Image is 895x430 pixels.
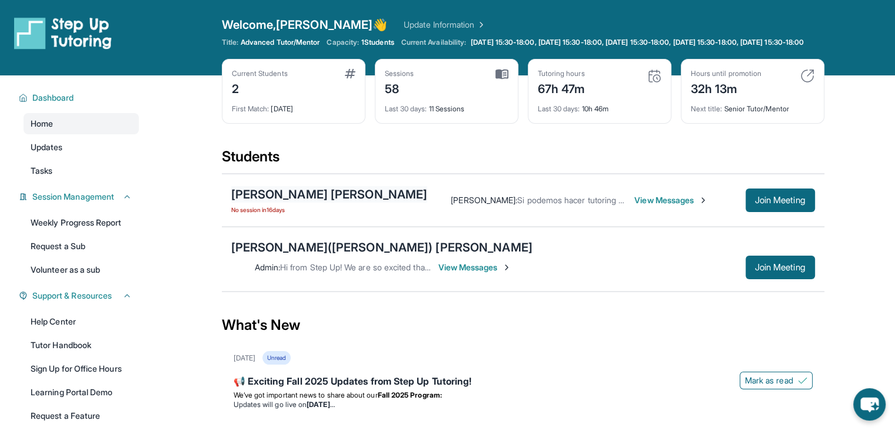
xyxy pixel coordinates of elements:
div: 32h 13m [691,78,761,97]
span: Support & Resources [32,290,112,302]
img: Mark as read [798,376,807,385]
span: Si podemos hacer tutoring martes y jueves! [517,195,679,205]
img: card [800,69,814,83]
button: Mark as read [740,372,813,389]
button: chat-button [853,388,886,421]
span: Home [31,118,53,130]
img: logo [14,16,112,49]
span: [PERSON_NAME] : [451,195,517,205]
span: View Messages [438,262,512,273]
a: Help Center [24,311,139,332]
button: Session Management [28,191,132,203]
a: Tasks [24,160,139,181]
img: card [495,69,508,80]
div: Current Students [232,69,288,78]
span: View Messages [634,194,708,206]
div: Tutoring hours [538,69,585,78]
strong: Fall 2025 Program: [378,391,442,399]
span: Join Meeting [755,197,806,204]
div: 58 [385,78,414,97]
a: Weekly Progress Report [24,212,139,233]
span: We’ve got important news to share about our [234,391,378,399]
div: [PERSON_NAME]([PERSON_NAME]) [PERSON_NAME] [231,239,533,256]
a: Learning Portal Demo [24,382,139,403]
div: Students [222,147,824,173]
a: Volunteer as a sub [24,259,139,280]
a: Updates [24,137,139,158]
div: 11 Sessions [385,97,508,114]
div: [PERSON_NAME] [PERSON_NAME] [231,186,428,203]
span: Updates [31,141,63,153]
span: Last 30 days : [538,104,580,113]
a: Request a Sub [24,236,139,257]
div: 2 [232,78,288,97]
a: Sign Up for Office Hours [24,358,139,379]
img: card [647,69,661,83]
div: 📢 Exciting Fall 2025 Updates from Step Up Tutoring! [234,374,813,391]
span: Welcome, [PERSON_NAME] 👋 [222,16,388,33]
a: [DATE] 15:30-18:00, [DATE] 15:30-18:00, [DATE] 15:30-18:00, [DATE] 15:30-18:00, [DATE] 15:30-18:00 [468,38,806,47]
button: Dashboard [28,92,132,104]
span: Admin : [255,262,280,272]
div: Unread [262,351,291,365]
span: Capacity: [327,38,359,47]
span: [DATE] 15:30-18:00, [DATE] 15:30-18:00, [DATE] 15:30-18:00, [DATE] 15:30-18:00, [DATE] 15:30-18:00 [471,38,804,47]
img: Chevron Right [474,19,486,31]
a: Tutor Handbook [24,335,139,356]
a: Update Information [404,19,486,31]
img: Chevron-Right [698,196,708,205]
div: Hours until promotion [691,69,761,78]
a: Request a Feature [24,405,139,426]
button: Join Meeting [746,188,815,212]
img: card [345,69,355,78]
span: Mark as read [745,375,793,386]
span: Join Meeting [755,264,806,271]
div: 67h 47m [538,78,585,97]
li: Updates will go live on [234,400,813,409]
span: Title: [222,38,238,47]
div: Senior Tutor/Mentor [691,97,814,114]
button: Join Meeting [746,256,815,279]
div: [DATE] [232,97,355,114]
strong: [DATE] [307,400,334,409]
span: 1 Students [361,38,394,47]
span: Last 30 days : [385,104,427,113]
span: Tasks [31,165,52,177]
span: Session Management [32,191,114,203]
span: Next title : [691,104,723,113]
span: First Match : [232,104,270,113]
div: Sessions [385,69,414,78]
span: Dashboard [32,92,74,104]
button: Support & Resources [28,290,132,302]
img: Chevron-Right [502,263,511,272]
span: Current Availability: [401,38,466,47]
div: What's New [222,299,824,351]
span: No session in 16 days [231,205,428,214]
span: Advanced Tutor/Mentor [241,38,320,47]
div: 10h 46m [538,97,661,114]
div: [DATE] [234,353,255,363]
a: Home [24,113,139,134]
